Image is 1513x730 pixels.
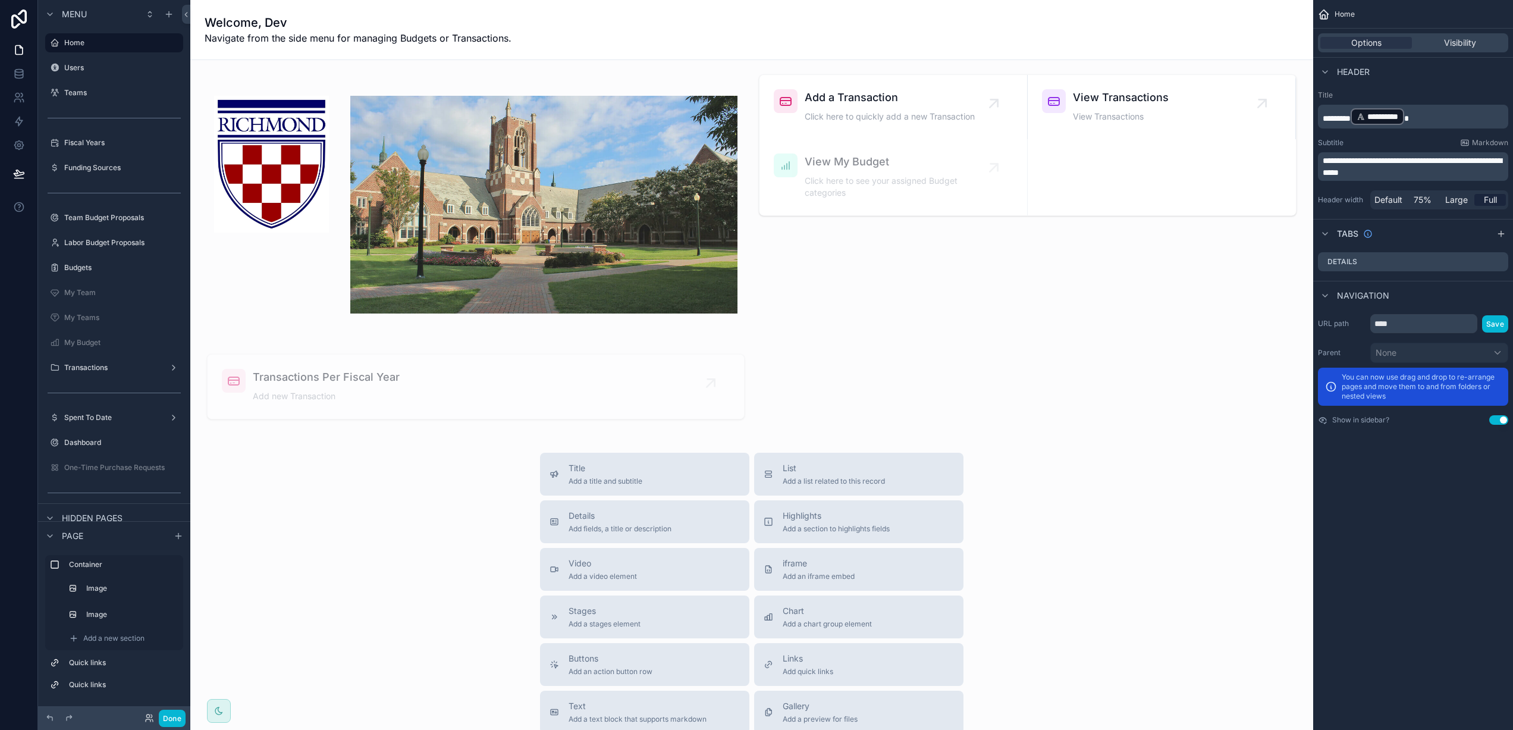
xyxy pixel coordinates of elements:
[783,667,833,676] span: Add quick links
[783,653,833,665] span: Links
[569,462,642,474] span: Title
[754,453,963,496] button: ListAdd a list related to this record
[1337,290,1389,302] span: Navigation
[569,700,707,712] span: Text
[1342,372,1501,401] p: You can now use drag and drop to re-arrange pages and move them to and from folders or nested views
[540,453,749,496] button: TitleAdd a title and subtitle
[783,572,855,581] span: Add an iframe embed
[783,605,872,617] span: Chart
[1318,105,1508,129] div: scrollable content
[64,363,164,372] label: Transactions
[45,458,183,477] a: One-Time Purchase Requests
[1318,138,1344,148] label: Subtitle
[1351,37,1382,49] span: Options
[69,680,178,690] label: Quick links
[86,610,176,619] label: Image
[1335,10,1355,19] span: Home
[64,313,181,322] label: My Teams
[1318,348,1366,358] label: Parent
[62,512,123,524] span: Hidden pages
[783,619,872,629] span: Add a chart group element
[1327,257,1357,267] label: Details
[569,524,671,534] span: Add fields, a title or description
[86,584,176,593] label: Image
[540,500,749,543] button: DetailsAdd fields, a title or description
[64,38,176,48] label: Home
[62,8,87,20] span: Menu
[45,233,183,252] a: Labor Budget Proposals
[45,208,183,227] a: Team Budget Proposals
[64,238,181,247] label: Labor Budget Proposals
[1337,66,1370,78] span: Header
[569,572,637,581] span: Add a video element
[45,158,183,177] a: Funding Sources
[64,138,181,148] label: Fiscal Years
[45,258,183,277] a: Budgets
[783,524,890,534] span: Add a section to highlights fields
[64,213,181,223] label: Team Budget Proposals
[159,710,186,727] button: Done
[783,557,855,569] span: iframe
[1376,347,1396,359] span: None
[45,308,183,327] a: My Teams
[69,560,178,569] label: Container
[1318,195,1366,205] label: Header width
[64,263,181,272] label: Budgets
[569,715,707,724] span: Add a text block that supports markdown
[754,643,963,686] button: LinksAdd quick links
[62,530,83,542] span: Page
[64,438,181,447] label: Dashboard
[45,58,183,77] a: Users
[1318,319,1366,328] label: URL path
[45,433,183,452] a: Dashboard
[1318,90,1508,100] label: Title
[64,463,181,472] label: One-Time Purchase Requests
[69,658,178,668] label: Quick links
[783,700,858,712] span: Gallery
[569,667,652,676] span: Add an action button row
[64,413,164,422] label: Spent To Date
[45,33,183,52] a: Home
[783,715,858,724] span: Add a preview for files
[38,550,190,706] div: scrollable content
[1414,194,1432,206] span: 75%
[1472,138,1508,148] span: Markdown
[783,510,890,522] span: Highlights
[1460,138,1508,148] a: Markdown
[64,338,181,347] label: My Budget
[569,605,641,617] span: Stages
[64,63,181,73] label: Users
[754,500,963,543] button: HighlightsAdd a section to highlights fields
[569,510,671,522] span: Details
[64,163,181,173] label: Funding Sources
[45,358,183,377] a: Transactions
[45,133,183,152] a: Fiscal Years
[45,408,183,427] a: Spent To Date
[569,557,637,569] span: Video
[1318,152,1508,181] div: scrollable content
[205,14,511,31] h1: Welcome, Dev
[1337,228,1358,240] span: Tabs
[569,653,652,665] span: Buttons
[569,477,642,486] span: Add a title and subtitle
[1444,37,1476,49] span: Visibility
[1445,194,1468,206] span: Large
[783,462,885,474] span: List
[754,596,963,638] button: ChartAdd a chart group element
[45,83,183,102] a: Teams
[540,548,749,591] button: VideoAdd a video element
[205,31,511,45] span: Navigate from the side menu for managing Budgets or Transactions.
[540,643,749,686] button: ButtonsAdd an action button row
[1332,415,1389,425] label: Show in sidebar?
[783,477,885,486] span: Add a list related to this record
[1482,315,1508,333] button: Save
[45,333,183,352] a: My Budget
[1374,194,1402,206] span: Default
[569,619,641,629] span: Add a stages element
[1370,343,1508,363] button: None
[754,548,963,591] button: iframeAdd an iframe embed
[64,88,181,98] label: Teams
[1484,194,1497,206] span: Full
[540,596,749,638] button: StagesAdd a stages element
[83,634,145,643] span: Add a new section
